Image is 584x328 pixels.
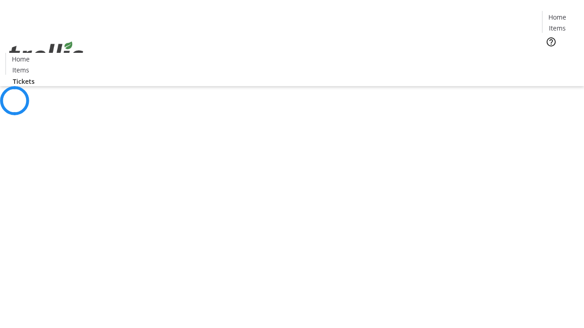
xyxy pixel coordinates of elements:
span: Items [549,23,566,33]
a: Tickets [5,77,42,86]
span: Items [12,65,29,75]
a: Items [6,65,35,75]
a: Home [542,12,572,22]
a: Items [542,23,572,33]
button: Help [542,33,560,51]
span: Home [12,54,30,64]
span: Tickets [13,77,35,86]
a: Home [6,54,35,64]
span: Tickets [549,53,571,62]
a: Tickets [542,53,579,62]
img: Orient E2E Organization iZ420mQ27c's Logo [5,31,87,77]
span: Home [548,12,566,22]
